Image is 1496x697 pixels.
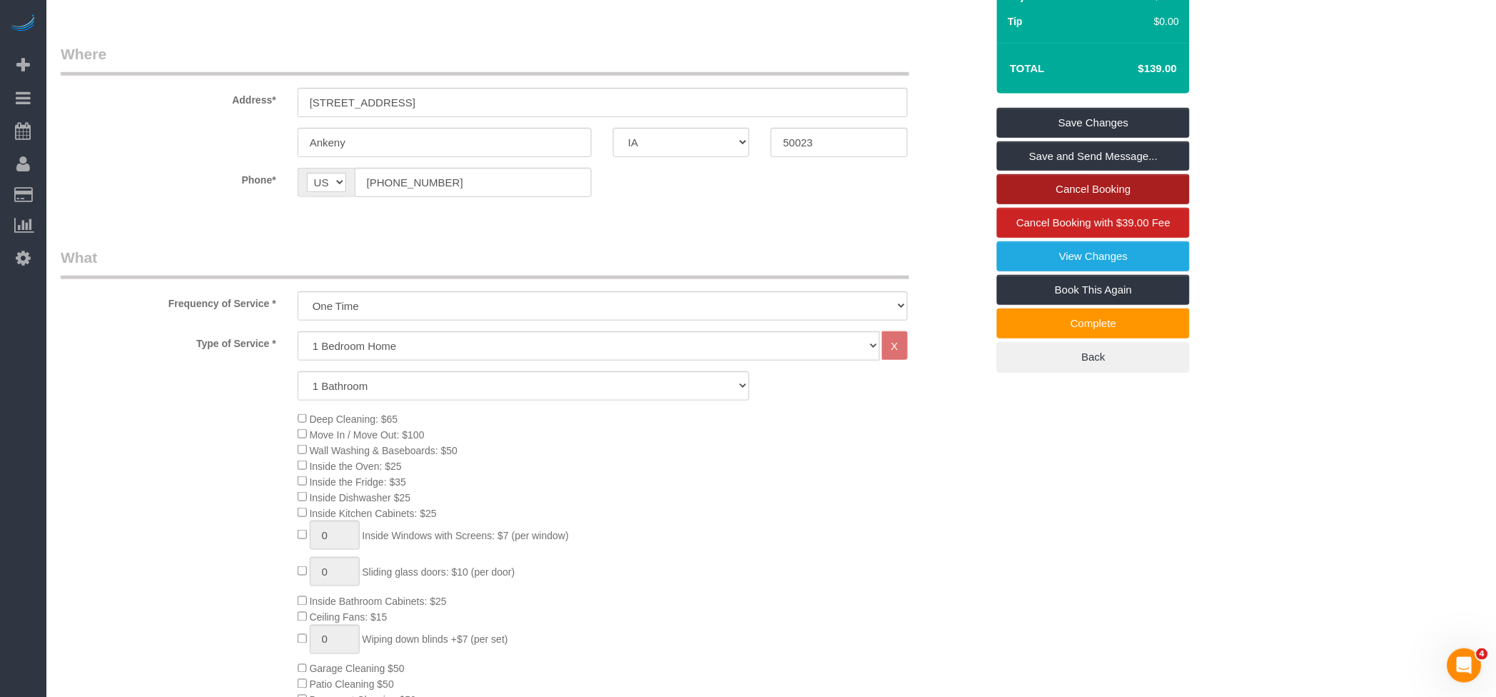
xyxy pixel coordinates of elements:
[363,634,508,646] span: Wiping down blinds +$7 (per set)
[310,429,425,441] span: Move In / Move Out: $100
[1447,648,1482,683] iframe: Intercom live chat
[9,14,37,34] img: Automaid Logo
[310,508,437,519] span: Inside Kitchen Cabinets: $25
[997,241,1190,271] a: View Changes
[1010,62,1045,74] strong: Total
[310,445,458,456] span: Wall Washing & Baseboards: $50
[1016,216,1171,229] span: Cancel Booking with $39.00 Fee
[1096,63,1177,75] h4: $139.00
[1008,14,1023,29] label: Tip
[997,309,1190,339] a: Complete
[50,291,287,311] label: Frequency of Service *
[310,596,447,608] span: Inside Bathroom Cabinets: $25
[355,168,592,197] input: Phone*
[363,566,515,578] span: Sliding glass doors: $10 (per door)
[997,141,1190,171] a: Save and Send Message...
[997,275,1190,305] a: Book This Again
[310,476,406,488] span: Inside the Fridge: $35
[61,44,909,76] legend: Where
[1477,648,1488,660] span: 4
[997,174,1190,204] a: Cancel Booking
[50,88,287,107] label: Address*
[310,612,388,623] span: Ceiling Fans: $15
[310,461,402,472] span: Inside the Oven: $25
[50,168,287,187] label: Phone*
[310,663,405,675] span: Garage Cleaning $50
[310,492,411,503] span: Inside Dishwasher $25
[771,128,907,157] input: Zip Code*
[310,679,394,691] span: Patio Cleaning $50
[363,530,569,541] span: Inside Windows with Screens: $7 (per window)
[310,413,398,425] span: Deep Cleaning: $65
[997,108,1190,138] a: Save Changes
[61,247,909,279] legend: What
[997,342,1190,372] a: Back
[50,331,287,351] label: Type of Service *
[298,128,592,157] input: City*
[997,208,1190,238] a: Cancel Booking with $39.00 Fee
[1113,14,1180,29] div: $0.00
